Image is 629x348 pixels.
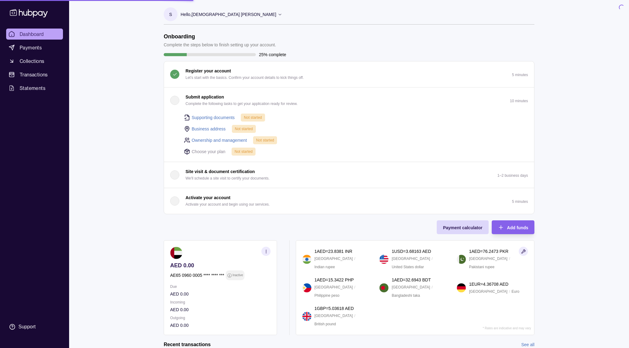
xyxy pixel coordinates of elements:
span: Statements [20,84,45,92]
button: Add funds [492,220,534,234]
p: 1 AED = 23.8381 INR [314,248,352,255]
p: / [432,255,432,262]
p: 1 AED = 76.2473 PKR [469,248,508,255]
p: / [432,284,432,291]
p: [GEOGRAPHIC_DATA] [314,312,353,319]
p: AED 0.00 [170,322,271,329]
img: ph [302,283,311,292]
p: 25% complete [259,51,286,58]
button: Register your account Let's start with the basics. Confirm your account details to kick things of... [164,61,534,87]
span: Payments [20,44,42,51]
p: 1 AED = 15.3422 PHP [314,276,354,283]
a: Supporting documents [192,114,235,121]
p: / [354,255,355,262]
button: Activate your account Activate your account and begin using our services.5 minutes [164,188,534,214]
img: ae [170,247,182,259]
div: Submit application Complete the following tasks to get your application ready for review.10 minutes [164,113,534,162]
p: 1 AED = 32.6943 BDT [392,276,431,283]
a: Support [6,320,63,333]
button: Submit application Complete the following tasks to get your application ready for review.10 minutes [164,87,534,113]
span: Payment calculator [443,225,482,230]
p: Complete the steps below to finish setting up your account. [164,41,276,48]
button: Payment calculator [437,220,488,234]
span: Not started [235,127,253,131]
p: / [354,284,355,291]
p: Philippine peso [314,292,339,299]
p: [GEOGRAPHIC_DATA] [392,255,430,262]
p: Euro [511,288,519,295]
p: [GEOGRAPHIC_DATA] [314,284,353,291]
p: Outgoing [170,315,271,321]
p: United States dollar [392,264,424,270]
p: Hello, [DEMOGRAPHIC_DATA] [PERSON_NAME] [181,11,276,18]
span: Collections [20,57,44,65]
p: 5 minutes [512,73,528,77]
a: See all [521,341,534,348]
a: Transactions [6,69,63,80]
a: Payments [6,42,63,53]
p: Submit application [186,94,224,100]
p: Choose your plan [192,148,225,155]
a: Dashboard [6,29,63,40]
p: / [509,288,510,295]
p: [GEOGRAPHIC_DATA] [469,288,507,295]
p: AED 0.00 [170,262,271,269]
p: 1 EUR = 4.36708 AED [469,281,508,288]
span: Not started [244,115,262,120]
p: Inactive [232,272,243,279]
img: bd [379,283,389,292]
p: S [169,11,172,18]
a: Collections [6,56,63,67]
p: [GEOGRAPHIC_DATA] [314,255,353,262]
span: Dashboard [20,30,44,38]
p: Incoming [170,299,271,306]
img: in [302,255,311,264]
p: Pakistani rupee [469,264,494,270]
div: Support [18,323,36,330]
p: 10 minutes [510,99,528,103]
img: gb [302,312,311,321]
h1: Onboarding [164,33,276,40]
span: Add funds [507,225,528,230]
a: Business address [192,126,226,132]
p: / [509,255,510,262]
p: British pound [314,321,336,327]
p: Let's start with the basics. Confirm your account details to kick things off. [186,74,304,81]
p: Activate your account and begin using our services. [186,201,270,208]
p: Site visit & document certification [186,168,255,175]
p: AED 0.00 [170,306,271,313]
img: pk [457,255,466,264]
p: Indian rupee [314,264,335,270]
p: We'll schedule a site visit to certify your documents. [186,175,270,182]
p: Complete the following tasks to get your application ready for review. [186,100,298,107]
p: [GEOGRAPHIC_DATA] [469,255,507,262]
p: * Rates are indicative and may vary [483,327,531,330]
a: Ownership and management [192,137,247,144]
h2: Recent transactions [164,341,211,348]
p: 1 GBP = 5.03618 AED [314,305,354,312]
span: Not started [235,149,253,154]
p: Due [170,283,271,290]
p: 1–2 business days [498,173,528,178]
p: / [354,312,355,319]
p: Bangladeshi taka [392,292,420,299]
p: 5 minutes [512,199,528,204]
img: us [379,255,389,264]
img: de [457,283,466,292]
p: AED 0.00 [170,291,271,297]
p: [GEOGRAPHIC_DATA] [392,284,430,291]
a: Statements [6,83,63,94]
p: Register your account [186,68,231,74]
span: Transactions [20,71,48,78]
p: 1 USD = 3.68163 AED [392,248,431,255]
span: Not started [256,138,274,142]
p: Activate your account [186,194,230,201]
button: Site visit & document certification We'll schedule a site visit to certify your documents.1–2 bus... [164,162,534,188]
